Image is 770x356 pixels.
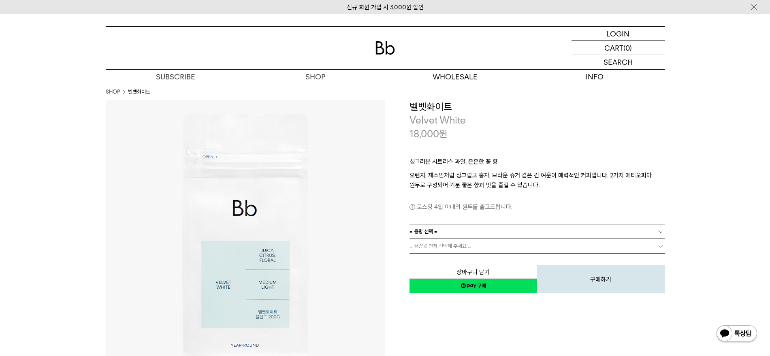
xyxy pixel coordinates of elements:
p: 18,000 [410,127,448,141]
img: 카카오톡 채널 1:1 채팅 버튼 [716,324,758,344]
p: CART [604,41,623,55]
a: CART (0) [572,41,665,55]
button: 장바구니 담기 [410,265,537,279]
p: INFO [525,70,665,84]
p: WHOLESALE [385,70,525,84]
a: SHOP [245,70,385,84]
p: SEARCH [604,55,633,69]
p: LOGIN [606,27,629,41]
span: 원 [439,128,448,140]
a: SUBSCRIBE [106,70,245,84]
p: 로스팅 4일 이내의 원두를 출고드립니다. [410,202,665,212]
a: LOGIN [572,27,665,41]
a: 신규 회원 가입 시 3,000원 할인 [347,4,424,11]
p: 싱그러운 시트러스 과일, 은은한 꽃 향 [410,157,665,171]
span: = 용량을 먼저 선택해 주세요 = [410,239,471,253]
p: Velvet White [410,113,665,127]
a: SHOP [106,88,120,96]
img: 로고 [375,41,395,55]
p: 오렌지, 재스민처럼 싱그럽고 홍차, 브라운 슈거 같은 긴 여운이 매력적인 커피입니다. 2가지 에티오피아 원두로 구성되어 기분 좋은 향과 맛을 즐길 수 있습니다. [410,171,665,190]
a: 새창 [410,279,537,293]
span: = 용량 선택 = [410,224,437,239]
button: 구매하기 [537,265,665,293]
h3: 벨벳화이트 [410,100,665,114]
p: (0) [623,41,632,55]
li: 벨벳화이트 [128,88,150,96]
